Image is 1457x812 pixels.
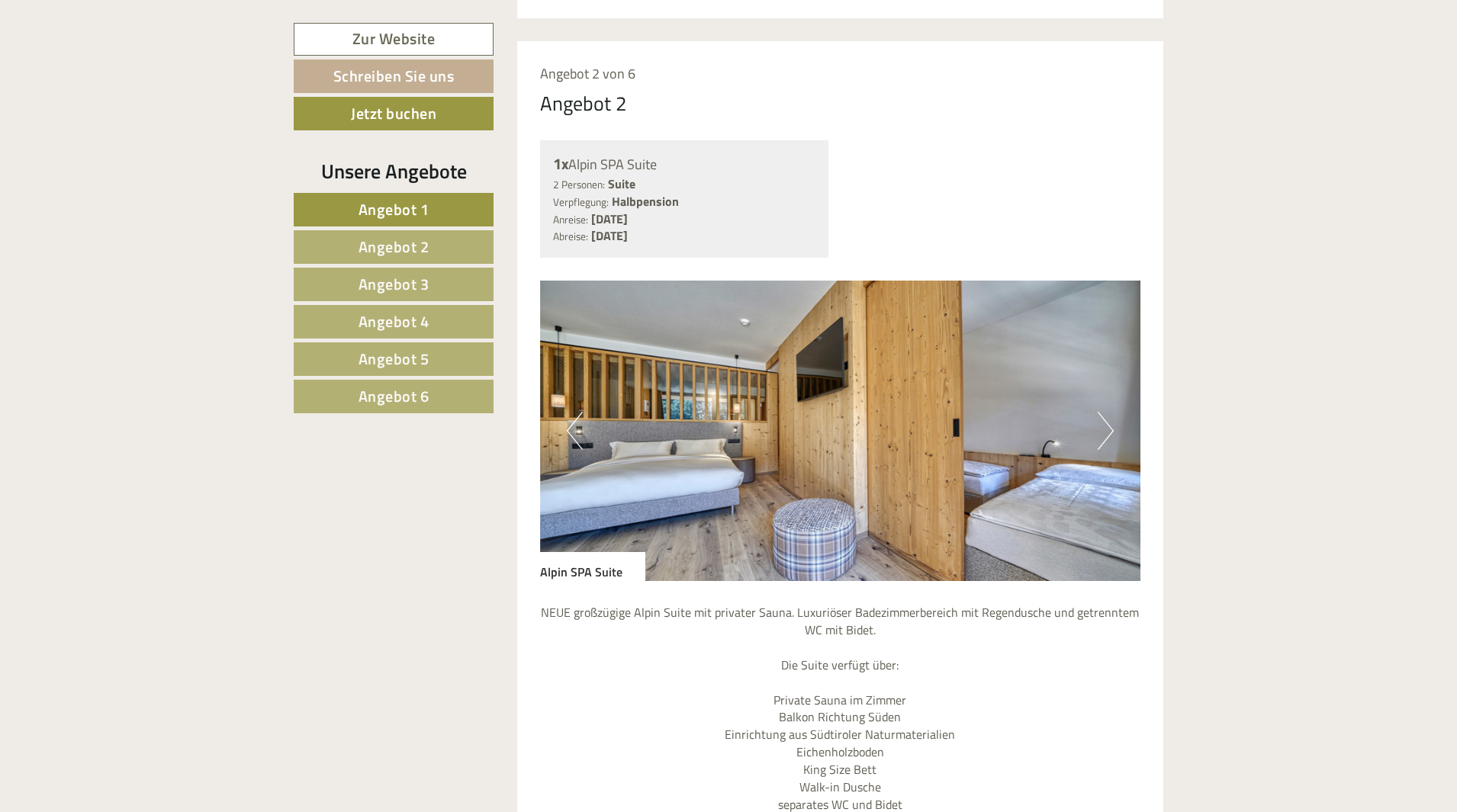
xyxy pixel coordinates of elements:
span: Angebot 6 [359,384,429,408]
a: Jetzt buchen [294,97,494,130]
div: Angebot 2 [540,89,627,117]
span: Angebot 5 [359,347,429,371]
button: Previous [567,412,583,450]
small: Anreise: [553,212,588,227]
b: 1x [553,152,568,175]
b: [DATE] [591,210,628,228]
div: Alpin SPA Suite [553,153,816,175]
img: image [540,281,1141,581]
b: Halbpension [612,192,679,210]
small: Verpflegung: [553,194,609,210]
span: Angebot 1 [359,197,429,221]
small: 2 Personen: [553,177,605,192]
a: Schreiben Sie uns [294,59,494,93]
span: Angebot 4 [359,310,429,333]
span: Angebot 2 von 6 [540,63,635,84]
span: Angebot 2 [359,235,429,258]
span: Angebot 3 [359,272,429,296]
button: Next [1098,412,1114,450]
small: Abreise: [553,229,588,244]
div: Unsere Angebote [294,157,494,185]
b: Suite [608,175,635,193]
a: Zur Website [294,23,494,56]
b: [DATE] [591,226,628,245]
div: Alpin SPA Suite [540,552,645,581]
